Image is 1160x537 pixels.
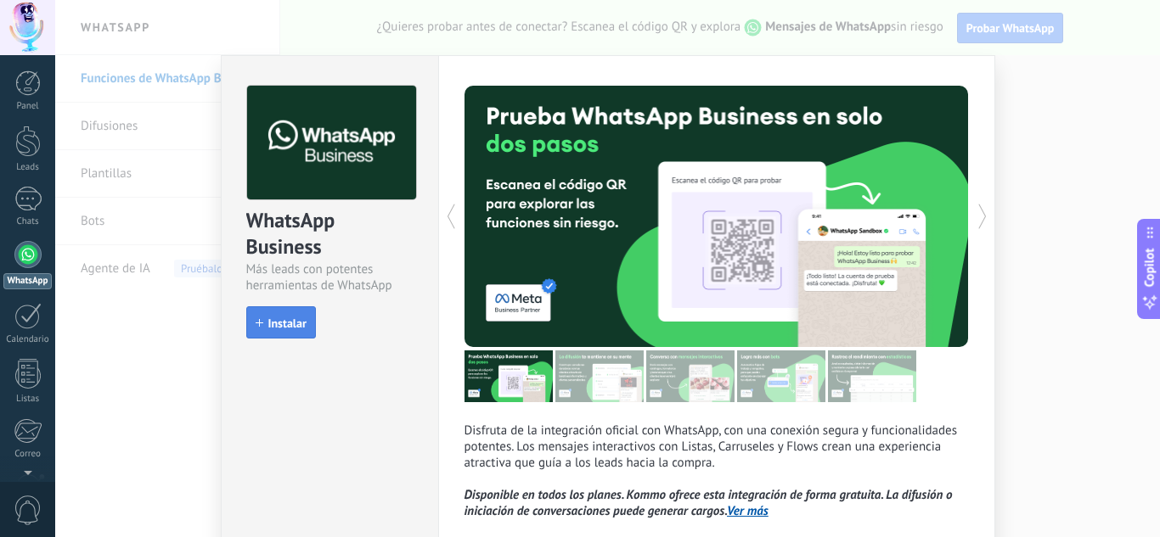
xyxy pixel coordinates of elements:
div: Leads [3,162,53,173]
div: Listas [3,394,53,405]
img: tour_image_cc377002d0016b7ebaeb4dbe65cb2175.png [828,350,916,402]
div: Panel [3,101,53,112]
img: tour_image_7a4924cebc22ed9e3259523e50fe4fd6.png [465,350,553,402]
img: logo_main.png [247,86,416,200]
img: tour_image_cc27419dad425b0ae96c2716632553fa.png [555,350,644,402]
a: Ver más [727,503,769,519]
div: Calendario [3,334,53,345]
div: WhatsApp [3,273,52,289]
button: Instalar [246,306,316,338]
p: Disfruta de la integración oficial con WhatsApp, con una conexión segura y funcionalidades potent... [465,422,969,519]
div: WhatsApp Business [246,207,414,261]
span: Copilot [1141,248,1158,287]
img: tour_image_1009fe39f4f058b759f0df5a2b7f6f06.png [646,350,735,402]
i: Disponible en todos los planes. Kommo ofrece esta integración de forma gratuita. La difusión o in... [465,487,953,519]
div: Chats [3,216,53,227]
img: tour_image_62c9952fc9cf984da8d1d2aa2c453724.png [737,350,825,402]
div: Más leads con potentes herramientas de WhatsApp [246,261,414,294]
span: Instalar [268,317,307,329]
div: Correo [3,449,53,460]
